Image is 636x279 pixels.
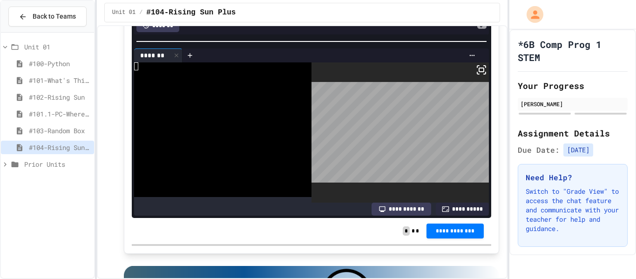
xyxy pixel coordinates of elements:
[24,42,90,52] span: Unit 01
[112,9,135,16] span: Unit 01
[33,12,76,21] span: Back to Teams
[518,127,628,140] h2: Assignment Details
[29,75,90,85] span: #101-What's This ??
[139,9,142,16] span: /
[521,100,625,108] div: [PERSON_NAME]
[24,159,90,169] span: Prior Units
[518,79,628,92] h2: Your Progress
[8,7,87,27] button: Back to Teams
[518,38,628,64] h1: *6B Comp Prog 1 STEM
[146,7,236,18] span: #104-Rising Sun Plus
[29,143,90,152] span: #104-Rising Sun Plus
[29,126,90,136] span: #103-Random Box
[29,92,90,102] span: #102-Rising Sun
[518,144,560,156] span: Due Date:
[517,4,546,25] div: My Account
[526,172,620,183] h3: Need Help?
[563,143,593,157] span: [DATE]
[29,109,90,119] span: #101.1-PC-Where am I?
[526,187,620,233] p: Switch to "Grade View" to access the chat feature and communicate with your teacher for help and ...
[29,59,90,68] span: #100-Python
